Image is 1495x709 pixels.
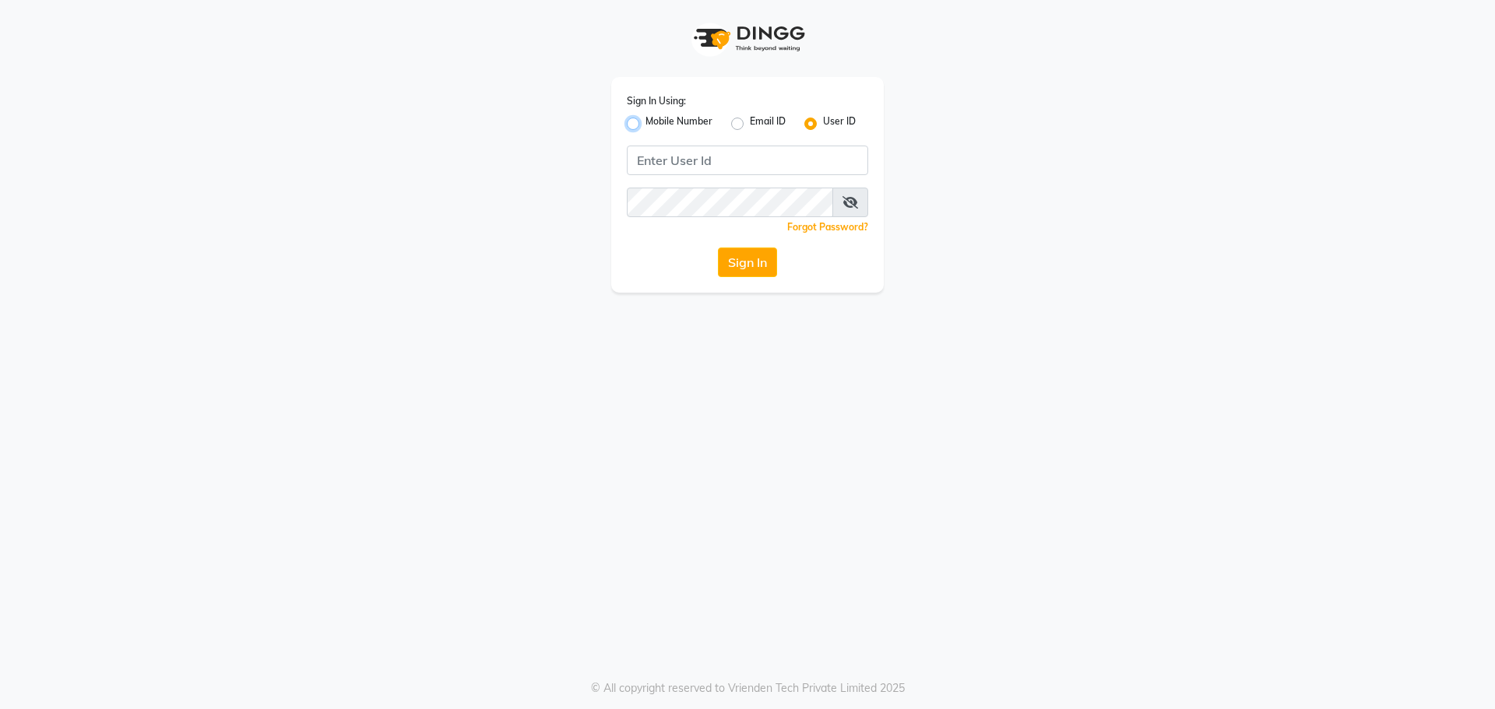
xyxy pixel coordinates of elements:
[627,94,686,108] label: Sign In Using:
[787,221,868,233] a: Forgot Password?
[718,247,777,277] button: Sign In
[627,188,833,217] input: Username
[685,16,810,61] img: logo1.svg
[750,114,786,133] label: Email ID
[645,114,712,133] label: Mobile Number
[823,114,856,133] label: User ID
[627,146,868,175] input: Username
